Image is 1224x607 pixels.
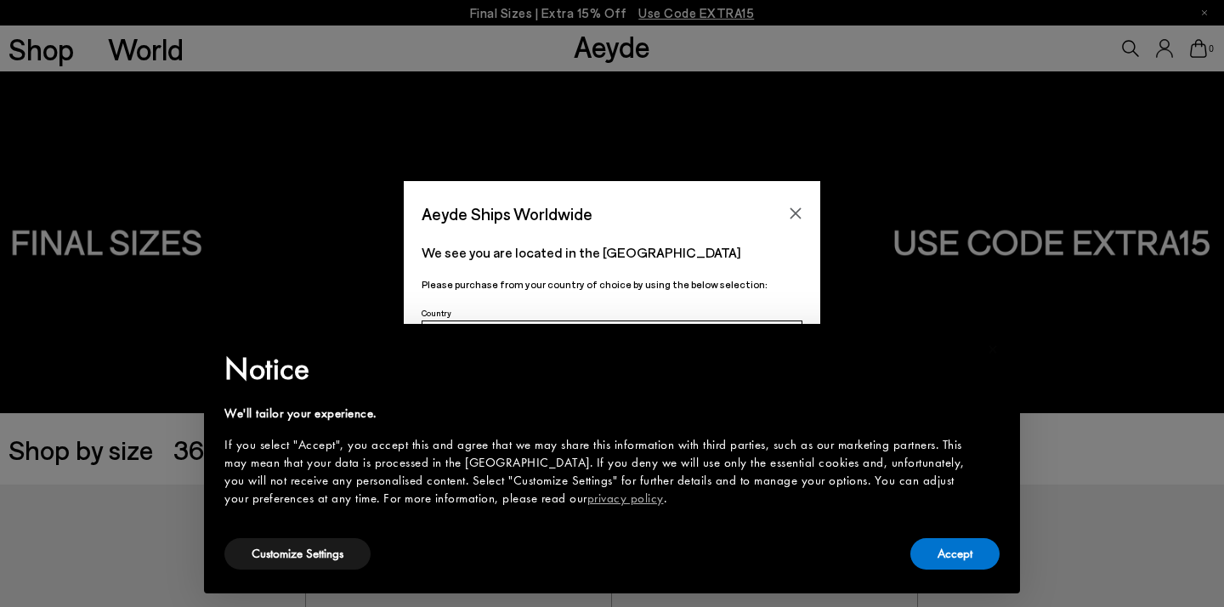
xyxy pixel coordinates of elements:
button: Customize Settings [224,538,371,570]
span: Country [422,308,451,318]
button: Close this notice [972,329,1013,370]
div: We'll tailor your experience. [224,405,972,423]
span: × [988,336,999,362]
button: Accept [910,538,1000,570]
p: Please purchase from your country of choice by using the below selection: [422,276,802,292]
a: privacy policy [587,490,664,507]
h2: Notice [224,347,972,391]
p: We see you are located in the [GEOGRAPHIC_DATA] [422,242,802,263]
div: If you select "Accept", you accept this and agree that we may share this information with third p... [224,436,972,508]
button: Close [783,201,808,226]
span: Aeyde Ships Worldwide [422,199,592,229]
